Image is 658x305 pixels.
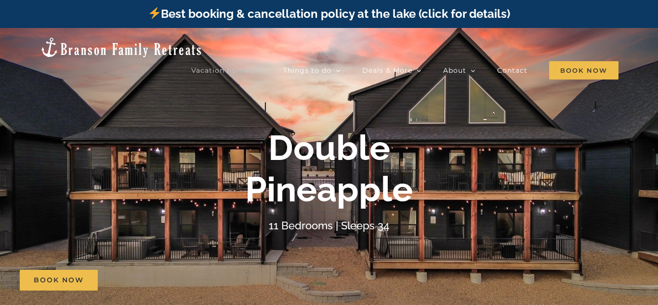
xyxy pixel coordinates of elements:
span: Book Now [34,276,84,284]
a: Book Now [20,270,98,291]
h4: 11 Bedrooms | Sleeps 34 [269,219,389,232]
a: Deals & More [362,61,421,80]
a: Things to do [283,61,341,80]
img: Branson Family Retreats Logo [39,37,203,58]
b: Double Pineapple [245,127,413,210]
span: Contact [497,67,527,74]
img: ⚡️ [149,7,160,19]
span: About [443,67,466,74]
span: Deals & More [362,67,412,74]
a: About [443,61,475,80]
span: Vacation homes [191,67,252,74]
a: Vacation homes [191,61,262,80]
span: Book Now [549,61,619,80]
nav: Main Menu [191,61,619,80]
a: Best booking & cancellation policy at the lake (click for details) [148,7,510,21]
a: Contact [497,61,527,80]
span: Things to do [283,67,331,74]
